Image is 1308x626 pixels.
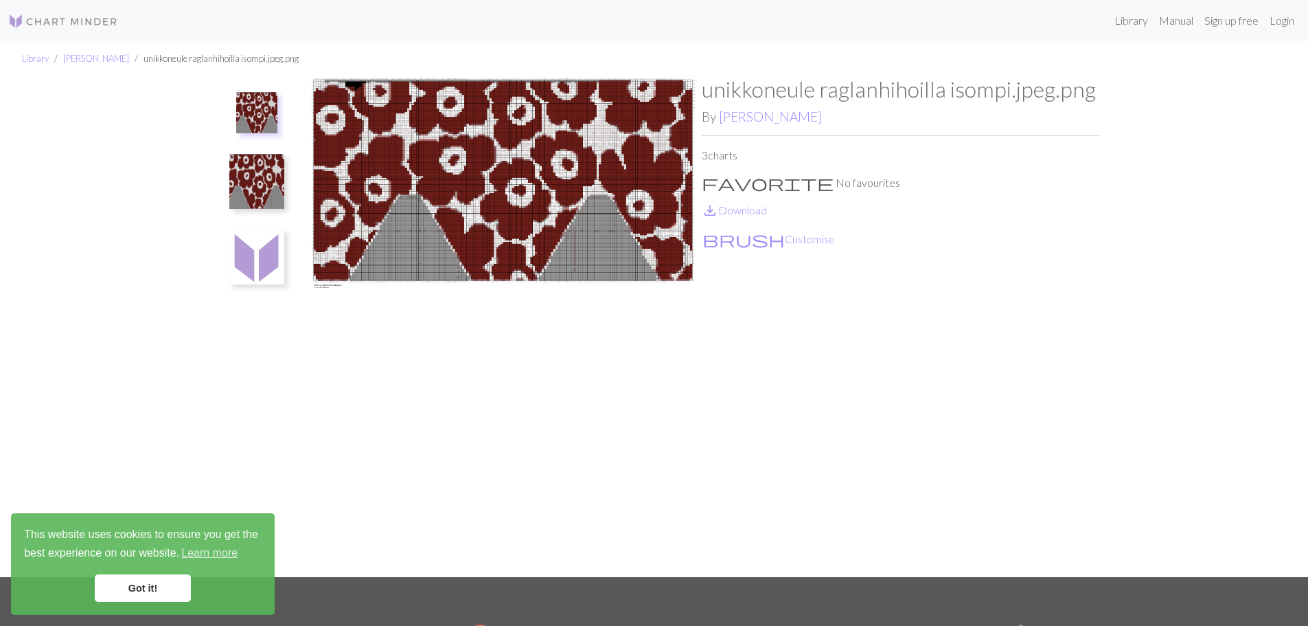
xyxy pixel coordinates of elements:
a: Library [22,53,49,64]
img: Copy of Copy of unikkoneule raglanhihoilla isompi.jpeg.png [229,230,284,284]
i: Customise [702,231,785,247]
i: Favourite [702,175,834,191]
a: DownloadDownload [702,203,767,216]
img: unikkoneule raglanhihoilla isompi.jpeg.png [304,76,702,577]
h2: By [702,109,1099,124]
a: dismiss cookie message [95,574,191,602]
img: Copy of unikkoneule raglanhihoilla isompi.jpeg.png [229,154,284,209]
p: 3 charts [702,147,1099,164]
li: unikkoneule raglanhihoilla isompi.jpeg.png [129,52,299,65]
img: unikkoneule raglanhihoilla isompi.jpeg.png [236,92,277,133]
span: brush [702,230,785,249]
span: favorite [702,173,834,192]
h1: unikkoneule raglanhihoilla isompi.jpeg.png [702,76,1099,102]
a: Login [1264,7,1300,34]
span: This website uses cookies to ensure you get the best experience on our website. [24,526,262,563]
img: Logo [8,13,118,30]
p: No favourites [702,175,1099,191]
span: save_alt [702,201,718,220]
i: Download [702,202,718,219]
a: Manual [1154,7,1199,34]
a: [PERSON_NAME] [719,109,822,124]
a: Library [1109,7,1154,34]
div: cookieconsent [11,513,275,615]
a: Sign up free [1199,7,1264,34]
a: learn more about cookies [179,543,240,563]
button: CustomiseCustomise [702,230,836,248]
a: [PERSON_NAME] [63,53,129,64]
